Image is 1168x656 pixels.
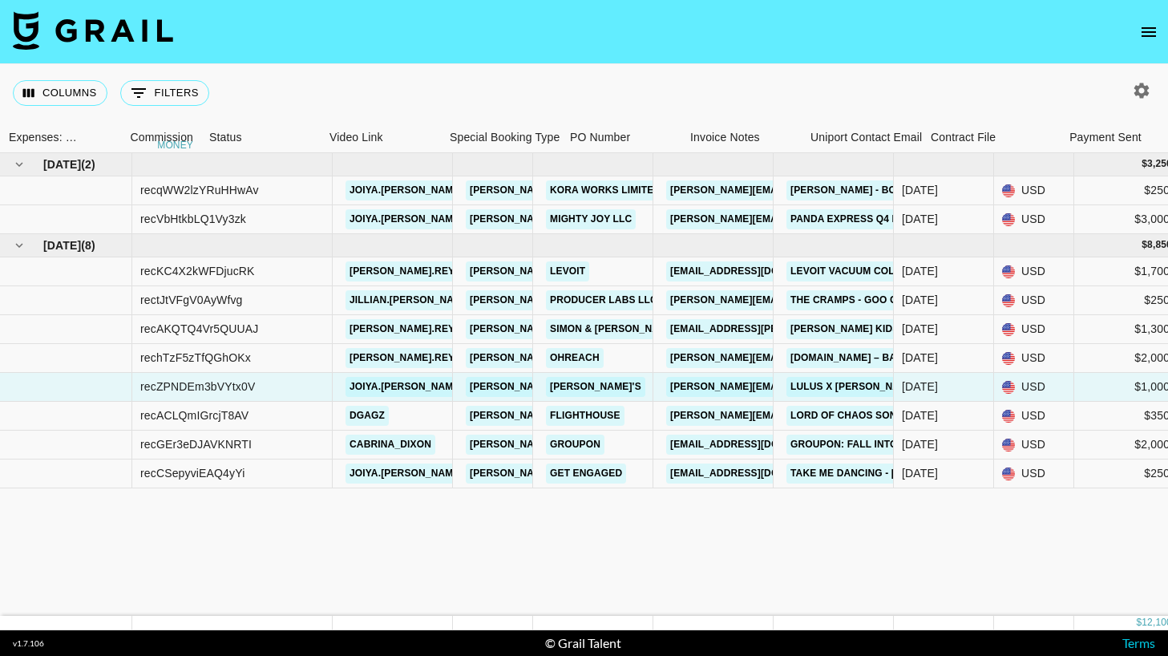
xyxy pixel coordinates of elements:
[786,180,1034,200] a: [PERSON_NAME] - Born To Fly | Sound Promo
[140,407,249,423] div: recACLQmIGrcjT8AV
[666,261,846,281] a: [EMAIL_ADDRESS][DOMAIN_NAME]
[140,436,252,452] div: recGEr3eDJAVKNRTI
[994,344,1074,373] div: USD
[466,464,810,484] a: [PERSON_NAME][EMAIL_ADDRESS][PERSON_NAME][DOMAIN_NAME]
[994,460,1074,488] div: USD
[666,464,846,484] a: [EMAIL_ADDRESS][DOMAIN_NAME]
[466,290,810,310] a: [PERSON_NAME][EMAIL_ADDRESS][PERSON_NAME][DOMAIN_NAME]
[1133,16,1165,48] button: open drawer
[994,431,1074,460] div: USD
[346,464,467,484] a: joiya.[PERSON_NAME]
[1136,616,1142,630] div: $
[546,261,589,281] a: Levoit
[923,122,1043,153] div: Contract File
[902,465,938,481] div: Oct '25
[8,153,30,176] button: hide children
[1142,157,1147,171] div: $
[666,180,928,200] a: [PERSON_NAME][EMAIL_ADDRESS][DOMAIN_NAME]
[994,176,1074,205] div: USD
[546,406,624,426] a: Flighthouse
[666,209,928,229] a: [PERSON_NAME][EMAIL_ADDRESS][DOMAIN_NAME]
[786,290,948,310] a: The Cramps - Goo Goo Muck
[43,156,81,172] span: [DATE]
[902,211,938,227] div: Sep '25
[994,373,1074,402] div: USD
[902,350,938,366] div: Oct '25
[346,406,389,426] a: dgagz
[786,319,1077,339] a: [PERSON_NAME] Kids Cookbook with [PERSON_NAME]
[546,319,681,339] a: Simon & [PERSON_NAME]
[9,122,78,153] div: Expenses: Remove Commission?
[994,257,1074,286] div: USD
[902,436,938,452] div: Oct '25
[346,261,487,281] a: [PERSON_NAME].reynaaa
[682,122,802,153] div: Invoice Notes
[786,377,922,397] a: Lulus x [PERSON_NAME]
[1142,238,1147,252] div: $
[466,406,810,426] a: [PERSON_NAME][EMAIL_ADDRESS][PERSON_NAME][DOMAIN_NAME]
[140,292,243,308] div: rectJtVFgV0AyWfvg
[81,156,95,172] span: ( 2 )
[546,348,604,368] a: OHREACH
[902,182,938,198] div: Sep '25
[666,319,928,339] a: [EMAIL_ADDRESS][PERSON_NAME][DOMAIN_NAME]
[140,465,245,481] div: recCSepyviEAQ4yYi
[902,292,938,308] div: Oct '25
[466,435,810,455] a: [PERSON_NAME][EMAIL_ADDRESS][PERSON_NAME][DOMAIN_NAME]
[346,348,487,368] a: [PERSON_NAME].reynaaa
[140,350,251,366] div: rechTzF5zTfQGhOKx
[140,211,246,227] div: recVbHtkbLQ1Vy3zk
[466,180,810,200] a: [PERSON_NAME][EMAIL_ADDRESS][PERSON_NAME][DOMAIN_NAME]
[786,435,948,455] a: Groupon: Fall Into Savings
[43,237,81,253] span: [DATE]
[346,290,476,310] a: jillian.[PERSON_NAME]
[120,80,209,106] button: Show filters
[466,261,810,281] a: [PERSON_NAME][EMAIL_ADDRESS][PERSON_NAME][DOMAIN_NAME]
[994,315,1074,344] div: USD
[994,402,1074,431] div: USD
[209,122,242,153] div: Status
[666,348,928,368] a: [PERSON_NAME][EMAIL_ADDRESS][DOMAIN_NAME]
[931,122,996,153] div: Contract File
[994,205,1074,234] div: USD
[466,348,810,368] a: [PERSON_NAME][EMAIL_ADDRESS][PERSON_NAME][DOMAIN_NAME]
[442,122,562,153] div: Special Booking Type
[666,435,846,455] a: [EMAIL_ADDRESS][DOMAIN_NAME]
[321,122,442,153] div: Video Link
[666,377,1010,397] a: [PERSON_NAME][EMAIL_ADDRESS][PERSON_NAME][DOMAIN_NAME]
[562,122,682,153] div: PO Number
[346,209,467,229] a: joiya.[PERSON_NAME]
[346,180,467,200] a: joiya.[PERSON_NAME]
[546,435,604,455] a: GroupOn
[802,122,923,153] div: Uniport Contact Email
[902,407,938,423] div: Oct '25
[786,464,977,484] a: Take Me Dancing - [PERSON_NAME]
[450,122,560,153] div: Special Booking Type
[545,635,621,651] div: © Grail Talent
[13,80,107,106] button: Select columns
[786,261,919,281] a: Levoit Vacuum Collab
[546,180,665,200] a: KORA WORKS LIMITED
[1069,122,1142,153] div: Payment Sent
[690,122,760,153] div: Invoice Notes
[13,638,44,649] div: v 1.7.106
[140,263,255,279] div: recKC4X2kWFDjucRK
[346,377,467,397] a: joiya.[PERSON_NAME]
[466,319,810,339] a: [PERSON_NAME][EMAIL_ADDRESS][PERSON_NAME][DOMAIN_NAME]
[994,286,1074,315] div: USD
[786,348,1032,368] a: [DOMAIN_NAME] – Back-to-School Campaign
[902,263,938,279] div: Oct '25
[546,464,626,484] a: Get Engaged
[902,321,938,337] div: Oct '25
[81,237,95,253] span: ( 8 )
[140,321,259,337] div: recAKQTQ4Vr5QUUAJ
[810,122,922,153] div: Uniport Contact Email
[346,435,435,455] a: cabrina_dixon
[329,122,383,153] div: Video Link
[786,209,970,229] a: Panda Express Q4 LTO Campaign
[1122,635,1155,650] a: Terms
[570,122,630,153] div: PO Number
[346,319,487,339] a: [PERSON_NAME].reynaaa
[546,290,661,310] a: Producer Labs LLC
[13,11,173,50] img: Grail Talent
